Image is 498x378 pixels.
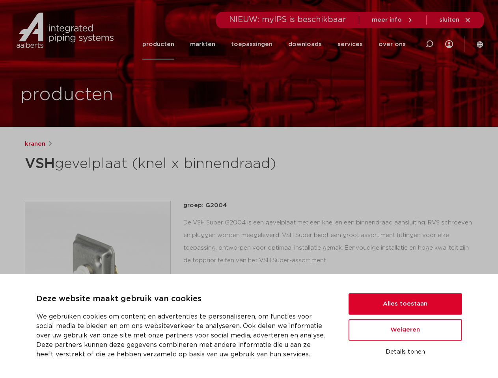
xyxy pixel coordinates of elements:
[183,201,474,210] p: groep: G2004
[190,29,215,59] a: markten
[231,29,272,59] a: toepassingen
[142,29,174,59] a: producten
[439,17,459,23] span: sluiten
[25,152,321,176] h1: gevelplaat (knel x binnendraad)
[25,201,170,346] img: Product Image for VSH gevelplaat (knel x binnendraad)
[349,319,462,341] button: Weigeren
[288,29,322,59] a: downloads
[36,293,330,306] p: Deze website maakt gebruik van cookies
[36,312,330,359] p: We gebruiken cookies om content en advertenties te personaliseren, om functies voor social media ...
[229,16,346,24] span: NIEUW: myIPS is beschikbaar
[21,82,113,107] h1: producten
[379,29,406,59] a: over ons
[439,17,471,24] a: sluiten
[349,293,462,315] button: Alles toestaan
[183,217,474,267] div: De VSH Super G2004 is een gevelplaat met een knel en een binnendraad aansluiting. RVS schroeven e...
[349,345,462,359] button: Details tonen
[372,17,414,24] a: meer info
[142,29,406,59] nav: Menu
[25,139,45,149] a: kranen
[338,29,363,59] a: services
[25,157,55,171] strong: VSH
[372,17,402,23] span: meer info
